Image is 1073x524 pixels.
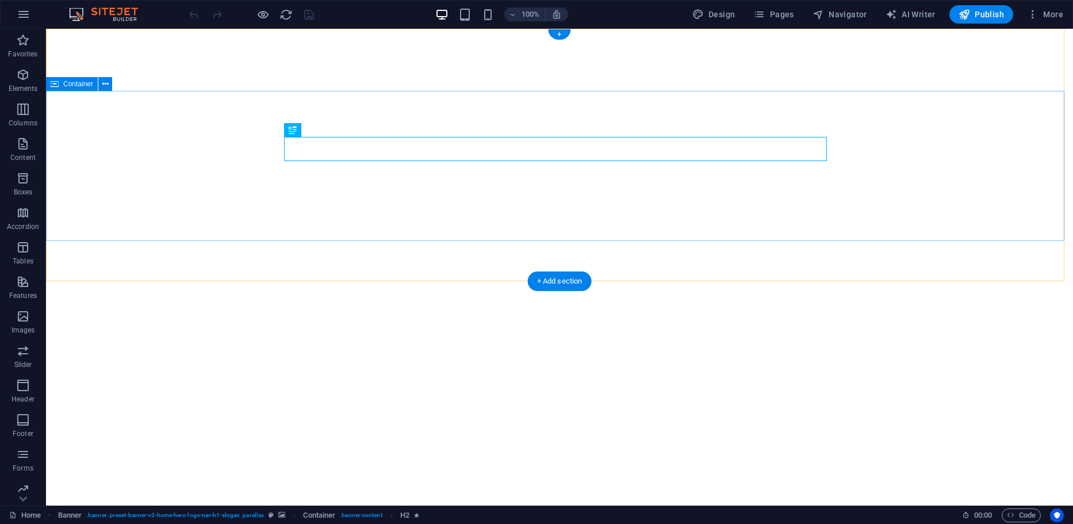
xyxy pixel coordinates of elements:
[1022,5,1068,24] button: More
[522,7,540,21] h6: 100%
[962,508,992,522] h6: Session time
[886,9,936,20] span: AI Writer
[974,508,992,522] span: 00 00
[959,9,1004,20] span: Publish
[982,511,984,519] span: :
[256,7,270,21] button: Click here to leave preview mode and continue editing
[278,512,285,518] i: This element contains a background
[753,9,794,20] span: Pages
[340,508,382,522] span: . banner-content
[1002,508,1041,522] button: Code
[504,7,545,21] button: 100%
[8,49,37,59] p: Favorites
[66,7,152,21] img: Editor Logo
[528,271,592,291] div: + Add section
[400,508,409,522] span: Click to select. Double-click to edit
[12,326,35,335] p: Images
[279,7,293,21] button: reload
[749,5,798,24] button: Pages
[58,508,420,522] nav: breadcrumb
[13,257,33,266] p: Tables
[1050,508,1064,522] button: Usercentrics
[808,5,872,24] button: Navigator
[86,508,264,522] span: . banner .preset-banner-v3-home-hero-logo-nav-h1-slogan .parallax
[63,81,93,87] span: Container
[688,5,740,24] button: Design
[7,222,39,231] p: Accordion
[12,395,35,404] p: Header
[414,512,419,518] i: Element contains an animation
[9,84,38,93] p: Elements
[14,188,33,197] p: Boxes
[269,512,274,518] i: This element is a customizable preset
[279,8,293,21] i: Reload page
[14,360,32,369] p: Slider
[548,29,570,40] div: +
[13,429,33,438] p: Footer
[881,5,940,24] button: AI Writer
[58,508,82,522] span: Click to select. Double-click to edit
[9,118,37,128] p: Columns
[13,464,33,473] p: Forms
[688,5,740,24] div: Design (Ctrl+Alt+Y)
[1027,9,1063,20] span: More
[692,9,735,20] span: Design
[9,291,37,300] p: Features
[813,9,867,20] span: Navigator
[949,5,1013,24] button: Publish
[10,153,36,162] p: Content
[551,9,562,20] i: On resize automatically adjust zoom level to fit chosen device.
[1007,508,1036,522] span: Code
[9,508,41,522] a: Click to cancel selection. Double-click to open Pages
[303,508,335,522] span: Click to select. Double-click to edit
